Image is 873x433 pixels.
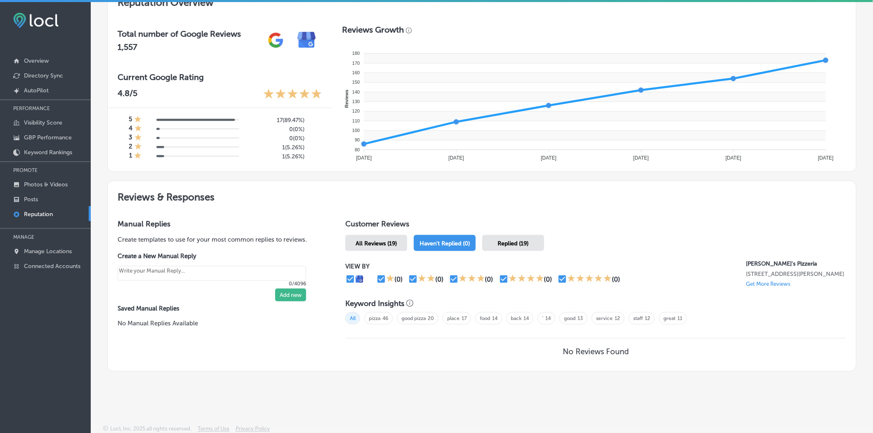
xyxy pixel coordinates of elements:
a: good [564,315,576,321]
p: Get More Reviews [746,281,790,287]
a: staff [633,315,643,321]
p: Reputation [24,211,53,218]
tspan: 80 [355,147,360,152]
img: fda3e92497d09a02dc62c9cd864e3231.png [13,13,59,28]
img: gPZS+5FD6qPJAAAAABJRU5ErkJggg== [260,25,291,56]
h1: Customer Reviews [345,219,846,232]
div: (0) [612,275,620,283]
a: good pizza [401,315,426,321]
a: 17 [462,315,467,321]
div: 1 Star [386,274,394,284]
div: 3 Stars [459,274,485,284]
div: 1 Star [134,125,142,134]
div: 1 Star [134,143,142,152]
a: pizza [369,315,380,321]
p: Manage Locations [24,248,72,255]
a: 14 [492,315,498,321]
div: (0) [544,275,552,283]
div: 1 Star [134,115,142,125]
a: great [663,315,675,321]
p: Keyword Rankings [24,149,72,156]
span: Replied (19) [498,240,529,247]
p: Posts [24,196,38,203]
img: e7ababfa220611ac49bdb491a11684a6.png [291,25,322,56]
h2: 1,557 [118,42,241,52]
a: 14 [545,315,551,321]
p: VIEW BY [345,263,746,270]
h3: Keyword Insights [345,299,404,308]
a: food [480,315,490,321]
p: 4.8 /5 [118,88,137,101]
div: (0) [394,275,403,283]
p: 0/4096 [118,281,306,287]
p: Visibility Score [24,119,62,126]
h2: Reviews & Responses [108,181,856,209]
tspan: 160 [352,70,360,75]
span: All [345,312,360,325]
a: service [596,315,613,321]
p: Photos & Videos [24,181,68,188]
a: 13 [578,315,583,321]
h5: 17 ( 89.47% ) [245,117,304,124]
div: 2 Stars [418,274,435,284]
a: 12 [645,315,650,321]
h3: No Reviews Found [563,347,629,356]
tspan: [DATE] [356,155,372,161]
div: 1 Star [134,134,142,143]
h3: Total number of Google Reviews [118,29,241,39]
div: 1 Star [134,152,142,161]
p: 4125 Race Track Road Saint Johns, FL 32259, US [746,271,846,278]
tspan: 100 [352,128,360,133]
p: Directory Sync [24,72,63,79]
label: Create a New Manual Reply [118,252,306,260]
p: GBP Performance [24,134,72,141]
p: Overview [24,57,49,64]
button: Add new [275,289,306,301]
p: Locl, Inc. 2025 all rights reserved. [110,426,191,432]
h5: 1 ( 5.26% ) [245,144,304,151]
a: 11 [677,315,682,321]
tspan: [DATE] [448,155,464,161]
span: Haven't Replied (0) [420,240,470,247]
tspan: 140 [352,89,360,94]
a: 12 [615,315,620,321]
label: Saved Manual Replies [118,305,319,312]
tspan: 130 [352,99,360,104]
h5: 0 ( 0% ) [245,126,304,133]
h4: 1 [129,152,132,161]
div: 4 Stars [509,274,544,284]
tspan: [DATE] [541,155,557,161]
span: All Reviews (19) [356,240,397,247]
tspan: 90 [355,138,360,143]
h3: Reviews Growth [342,25,404,35]
h4: 3 [129,134,132,143]
p: AutoPilot [24,87,49,94]
a: 20 [428,315,434,321]
tspan: [DATE] [818,155,834,161]
p: Create templates to use for your most common replies to reviews. [118,235,319,244]
a: place [447,315,460,321]
h4: 5 [129,115,132,125]
tspan: 170 [352,61,360,66]
a: 14 [524,315,529,321]
tspan: 110 [352,118,360,123]
div: (0) [435,275,444,283]
div: (0) [485,275,493,283]
p: Connected Accounts [24,263,80,270]
div: 5 Stars [567,274,612,284]
p: No Manual Replies Available [118,319,319,328]
tspan: 150 [352,80,360,85]
tspan: 120 [352,109,360,114]
h4: 2 [129,143,132,152]
tspan: 180 [352,51,360,56]
p: Serafina's Pizzeria [746,260,846,267]
tspan: [DATE] [726,155,741,161]
h3: Current Google Rating [118,72,322,82]
a: ’ [542,315,543,321]
h4: 4 [129,125,132,134]
div: 4.8 Stars [263,88,322,101]
tspan: [DATE] [633,155,649,161]
h3: Manual Replies [118,219,319,228]
h5: 1 ( 5.26% ) [245,153,304,160]
h5: 0 ( 0% ) [245,135,304,142]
